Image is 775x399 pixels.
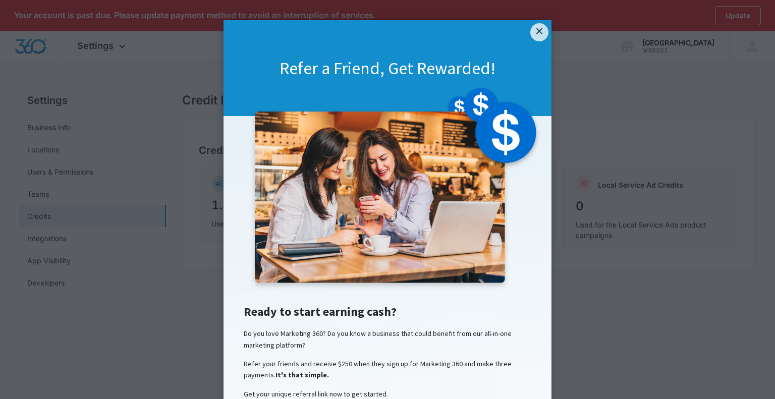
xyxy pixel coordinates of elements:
[275,370,329,379] span: It's that simple.
[224,57,551,79] h1: Refer a Friend, Get Rewarded!
[244,304,397,319] span: Ready to start earning cash?
[234,328,541,351] p: Do you love Marketing 360? Do you know a business that could benefit from our all-in-one marketin...
[530,23,548,41] a: Close modal
[234,358,541,381] p: Refer your friends and receive $250 when they sign up for Marketing 360 and make three payments.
